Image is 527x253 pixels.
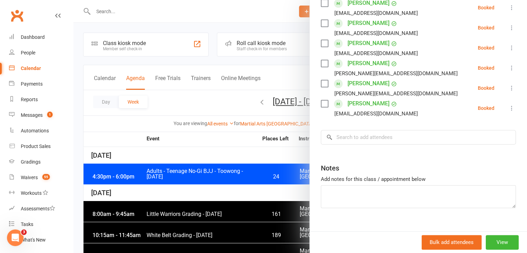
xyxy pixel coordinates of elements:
[9,61,73,76] a: Calendar
[348,58,389,69] a: [PERSON_NAME]
[9,201,73,217] a: Assessments
[9,123,73,139] a: Automations
[21,97,38,102] div: Reports
[21,50,35,55] div: People
[321,163,339,173] div: Notes
[348,78,389,89] a: [PERSON_NAME]
[47,112,53,117] span: 1
[486,235,519,250] button: View
[21,206,55,211] div: Assessments
[334,29,418,38] div: [EMAIL_ADDRESS][DOMAIN_NAME]
[21,229,27,235] span: 3
[9,107,73,123] a: Messages 1
[21,143,51,149] div: Product Sales
[334,9,418,18] div: [EMAIL_ADDRESS][DOMAIN_NAME]
[9,45,73,61] a: People
[348,98,389,109] a: [PERSON_NAME]
[321,175,516,183] div: Add notes for this class / appointment below
[9,154,73,170] a: Gradings
[321,130,516,145] input: Search to add attendees
[21,34,45,40] div: Dashboard
[9,139,73,154] a: Product Sales
[334,89,458,98] div: [PERSON_NAME][EMAIL_ADDRESS][DOMAIN_NAME]
[21,221,33,227] div: Tasks
[348,18,389,29] a: [PERSON_NAME]
[478,66,494,70] div: Booked
[21,237,46,243] div: What's New
[478,45,494,50] div: Booked
[422,235,482,250] button: Bulk add attendees
[334,69,458,78] div: [PERSON_NAME][EMAIL_ADDRESS][DOMAIN_NAME]
[334,49,418,58] div: [EMAIL_ADDRESS][DOMAIN_NAME]
[478,5,494,10] div: Booked
[334,109,418,118] div: [EMAIL_ADDRESS][DOMAIN_NAME]
[21,175,38,180] div: Waivers
[478,106,494,111] div: Booked
[478,86,494,90] div: Booked
[7,229,24,246] iframe: Intercom live chat
[9,29,73,45] a: Dashboard
[348,38,389,49] a: [PERSON_NAME]
[9,76,73,92] a: Payments
[21,159,41,165] div: Gradings
[478,25,494,30] div: Booked
[8,7,26,24] a: Clubworx
[9,232,73,248] a: What's New
[21,66,41,71] div: Calendar
[9,170,73,185] a: Waivers 55
[21,128,49,133] div: Automations
[42,174,50,180] span: 55
[21,81,43,87] div: Payments
[21,190,42,196] div: Workouts
[9,217,73,232] a: Tasks
[21,112,43,118] div: Messages
[9,185,73,201] a: Workouts
[9,92,73,107] a: Reports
